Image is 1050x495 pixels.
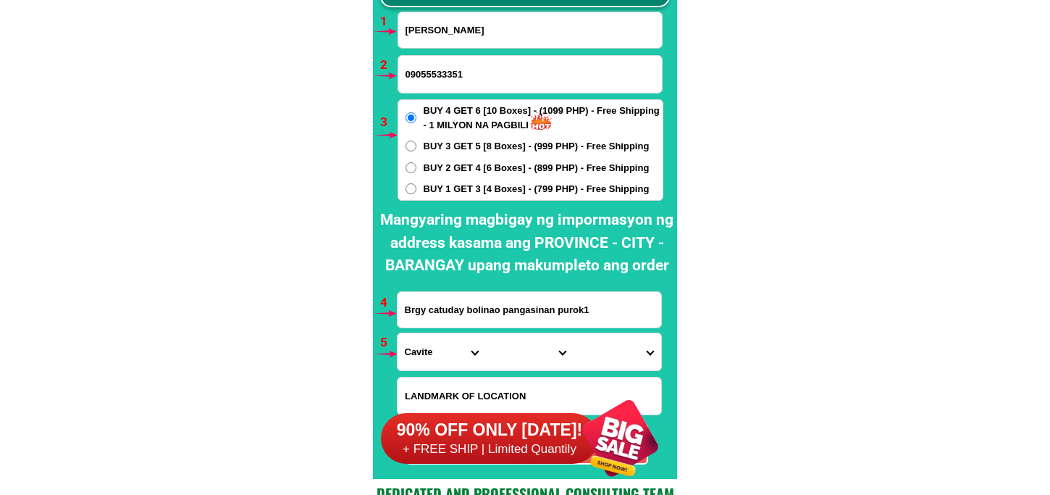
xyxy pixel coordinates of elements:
input: Input LANDMARKOFLOCATION [398,378,661,415]
span: BUY 2 GET 4 [6 Boxes] - (899 PHP) - Free Shipping [424,161,650,175]
select: Select district [485,333,573,370]
select: Select commune [573,333,660,370]
span: BUY 1 GET 3 [4 Boxes] - (799 PHP) - Free Shipping [424,182,650,196]
select: Select province [398,333,485,370]
h2: Mangyaring magbigay ng impormasyon ng address kasama ang PROVINCE - CITY - BARANGAY upang makumpl... [377,209,677,278]
h6: 3 [380,113,397,132]
input: BUY 1 GET 3 [4 Boxes] - (799 PHP) - Free Shipping [406,183,416,194]
span: BUY 3 GET 5 [8 Boxes] - (999 PHP) - Free Shipping [424,139,650,154]
input: BUY 4 GET 6 [10 Boxes] - (1099 PHP) - Free Shipping - 1 MILYON NA PAGBILI [406,112,416,123]
h6: + FREE SHIP | Limited Quantily [381,441,598,457]
h6: 5 [380,333,397,352]
h6: 90% OFF ONLY [DATE]! [381,420,598,441]
h6: 4 [380,294,397,312]
input: BUY 3 GET 5 [8 Boxes] - (999 PHP) - Free Shipping [406,141,416,151]
h6: 2 [380,56,397,75]
span: BUY 4 GET 6 [10 Boxes] - (1099 PHP) - Free Shipping - 1 MILYON NA PAGBILI [424,104,663,132]
input: Input full_name [398,12,662,48]
input: BUY 2 GET 4 [6 Boxes] - (899 PHP) - Free Shipping [406,162,416,173]
input: Input phone_number [398,56,662,93]
h6: 1 [380,12,397,31]
input: Input address [398,292,661,328]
